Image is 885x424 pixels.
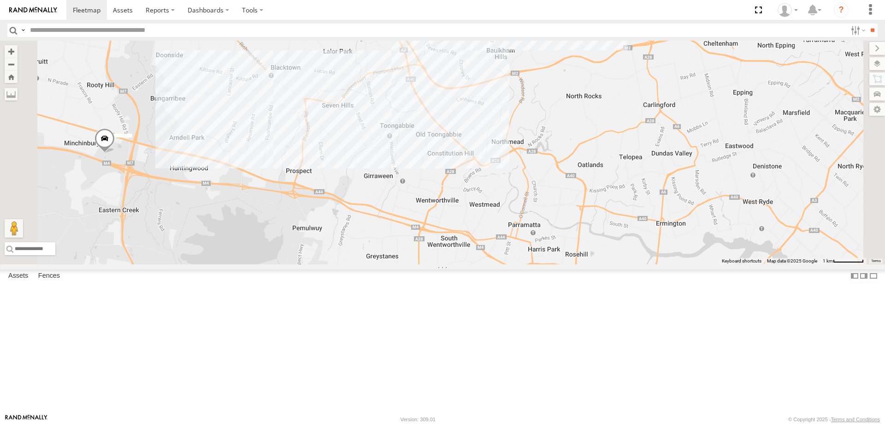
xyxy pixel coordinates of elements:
[5,219,23,238] button: Drag Pegman onto the map to open Street View
[820,258,867,264] button: Map Scale: 1 km per 63 pixels
[722,258,761,264] button: Keyboard shortcuts
[9,7,57,13] img: rand-logo.svg
[871,259,881,263] a: Terms (opens in new tab)
[34,269,65,282] label: Fences
[5,71,18,83] button: Zoom Home
[823,258,833,263] span: 1 km
[5,58,18,71] button: Zoom out
[4,269,33,282] label: Assets
[869,103,885,116] label: Map Settings
[401,417,436,422] div: Version: 309.01
[5,88,18,101] label: Measure
[788,417,880,422] div: © Copyright 2025 -
[859,269,868,283] label: Dock Summary Table to the Right
[834,3,849,18] i: ?
[869,269,878,283] label: Hide Summary Table
[774,3,801,17] div: Tom Tozer
[5,45,18,58] button: Zoom in
[847,24,867,37] label: Search Filter Options
[850,269,859,283] label: Dock Summary Table to the Left
[767,258,817,263] span: Map data ©2025 Google
[5,415,47,424] a: Visit our Website
[19,24,27,37] label: Search Query
[831,417,880,422] a: Terms and Conditions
